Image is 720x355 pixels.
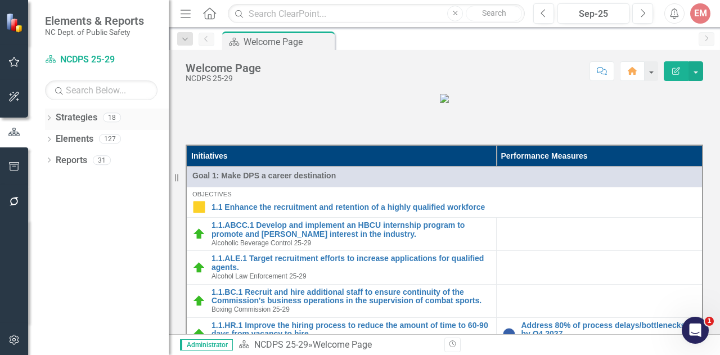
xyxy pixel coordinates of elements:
iframe: Intercom live chat [682,317,709,344]
span: Alcoholic Beverage Control 25-29 [211,239,311,247]
span: Alcohol Law Enforcement 25-29 [211,272,307,280]
img: Caution [192,200,206,214]
a: Reports [56,154,87,167]
div: Objectives [192,191,696,197]
div: NCDPS 25-29 [186,74,261,83]
a: 1.1.HR.1 Improve the hiring process to reduce the amount of time to 60-90 days from vacancy to hire. [211,321,490,339]
a: Elements [56,133,93,146]
button: EM [690,3,710,24]
a: Strategies [56,111,97,124]
span: Boxing Commission 25-29 [211,305,290,313]
a: 1.1.BC.1 Recruit and hire additional staff to ensure continuity of the Commission's business oper... [211,288,490,305]
td: Double-Click to Edit Right Click for Context Menu [186,251,496,284]
input: Search ClearPoint... [228,4,525,24]
img: On Target [192,327,206,341]
div: Welcome Page [313,339,372,350]
div: Sep-25 [561,7,625,21]
img: No Information [502,327,516,341]
a: 1.1.ALE.1 Target recruitment efforts to increase applications for qualified agents. [211,254,490,272]
td: Double-Click to Edit Right Click for Context Menu [186,218,496,251]
a: 1.1 Enhance the recruitment and retention of a highly qualified workforce [211,203,696,212]
a: NCDPS 25-29 [254,339,308,350]
img: On Target [192,261,206,275]
button: Search [466,6,522,21]
span: Goal 1: Make DPS a career destination [192,170,696,181]
td: Double-Click to Edit Right Click for Context Menu [186,187,703,218]
img: ClearPoint Strategy [6,13,25,33]
small: NC Dept. of Public Safety [45,28,144,37]
div: 31 [93,155,111,165]
span: Search [482,8,506,17]
span: 1 [705,317,714,326]
span: Administrator [180,339,233,350]
td: Double-Click to Edit Right Click for Context Menu [186,284,496,317]
a: 1.1.ABCC.1 Develop and implement an HBCU internship program to promote and [PERSON_NAME] interest... [211,221,490,239]
td: Double-Click to Edit Right Click for Context Menu [496,317,703,350]
td: Double-Click to Edit [186,167,703,187]
div: 127 [99,134,121,144]
div: Welcome Page [244,35,332,49]
div: 18 [103,113,121,123]
img: On Target [192,294,206,308]
button: Sep-25 [557,3,629,24]
a: NCDPS 25-29 [45,53,157,66]
a: Address 80% of process delays/bottlenecks by Q4 2027. [521,321,697,339]
img: mceclip0.png [440,94,449,103]
div: » [238,339,436,352]
input: Search Below... [45,80,157,100]
div: Welcome Page [186,62,261,74]
span: Elements & Reports [45,14,144,28]
img: On Target [192,227,206,241]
